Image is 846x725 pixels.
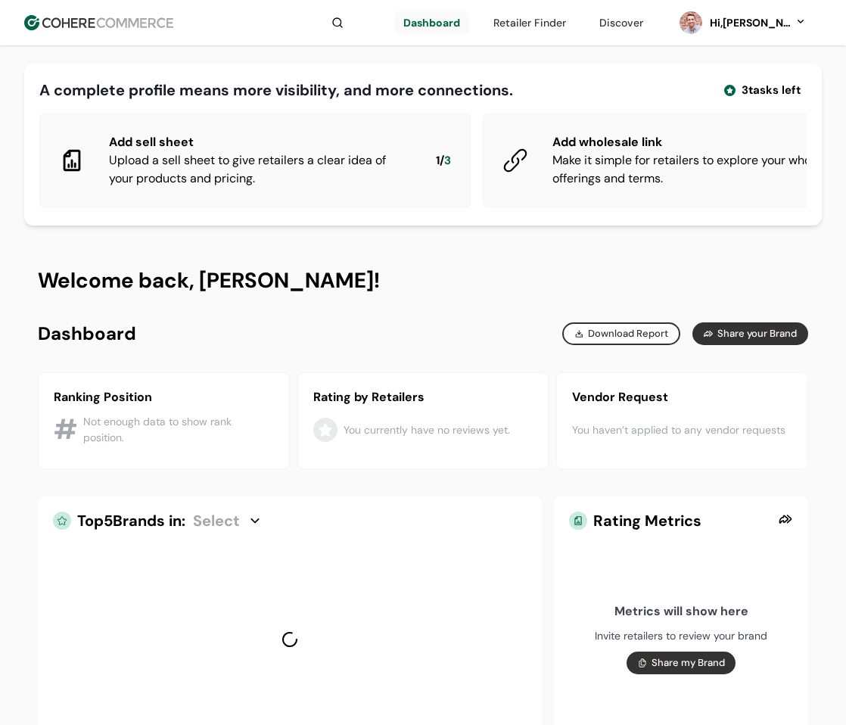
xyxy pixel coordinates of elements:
[24,15,173,30] img: Cohere Logo
[692,322,808,345] button: Share your Brand
[569,512,772,530] div: Rating Metrics
[77,512,185,530] span: Top 5 Brands in:
[436,152,440,170] span: 1
[742,82,801,99] span: 3 tasks left
[444,152,451,170] span: 3
[54,409,77,450] div: #
[595,628,767,644] div: Invite retailers to review your brand
[313,388,533,406] div: Rating by Retailers
[83,414,274,446] div: Not enough data to show rank position.
[680,11,702,34] img: sl_headshot_copy_7f67d2_.jpg
[708,15,807,31] button: Hi,[PERSON_NAME]
[109,133,412,151] div: Add sell sheet
[614,602,748,621] div: Metrics will show here
[440,152,444,170] span: /
[193,512,240,530] span: Select
[708,15,792,31] div: Hi, [PERSON_NAME]
[572,406,792,453] div: You haven’t applied to any vendor requests
[54,388,274,406] div: Ranking Position
[38,322,136,345] h2: Dashboard
[39,79,513,101] div: A complete profile means more visibility, and more connections.
[109,151,412,188] div: Upload a sell sheet to give retailers a clear idea of your products and pricing.
[38,266,808,295] h1: Welcome back, [PERSON_NAME]!
[627,652,736,674] button: Share my Brand
[572,388,792,406] div: Vendor Request
[562,322,680,345] button: Download Report
[344,422,510,438] div: You currently have no reviews yet.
